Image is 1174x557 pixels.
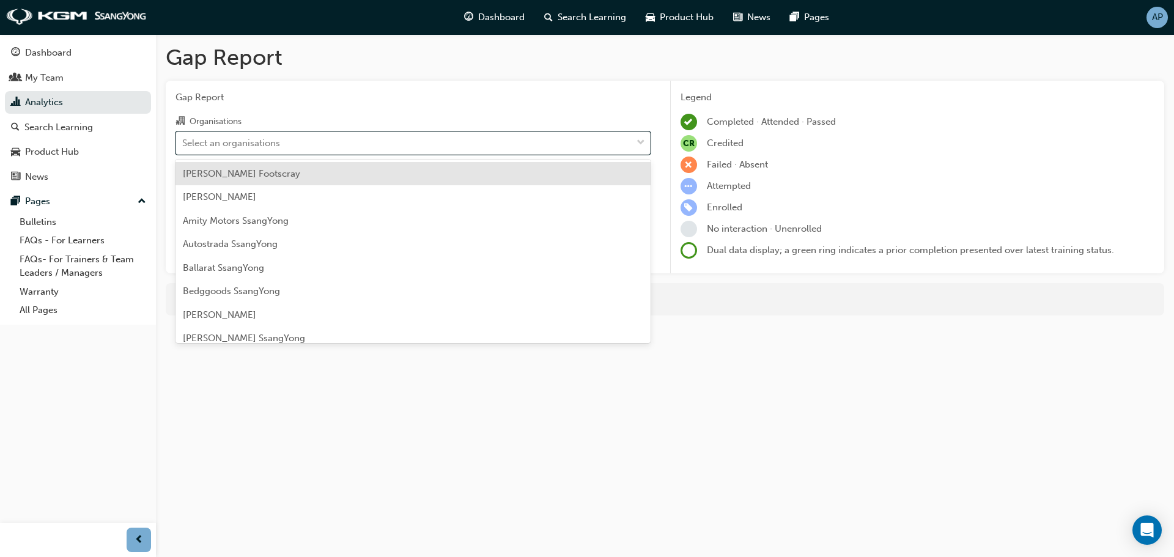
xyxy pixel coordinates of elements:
span: learningRecordVerb_FAIL-icon [681,157,697,173]
span: chart-icon [11,97,20,108]
span: Dashboard [478,10,525,24]
span: organisation-icon [175,116,185,127]
span: up-icon [138,194,146,210]
span: news-icon [733,10,742,25]
a: search-iconSearch Learning [534,5,636,30]
a: News [5,166,151,188]
span: down-icon [637,135,645,151]
a: All Pages [15,301,151,320]
span: guage-icon [11,48,20,59]
span: car-icon [11,147,20,158]
span: Search Learning [558,10,626,24]
button: AP [1146,7,1168,28]
span: people-icon [11,73,20,84]
a: pages-iconPages [780,5,839,30]
button: Pages [5,190,151,213]
div: Open Intercom Messenger [1132,515,1162,545]
a: news-iconNews [723,5,780,30]
span: [PERSON_NAME] SsangYong [183,333,305,344]
span: News [747,10,770,24]
span: learningRecordVerb_NONE-icon [681,221,697,237]
span: Bedggoods SsangYong [183,286,280,297]
div: Dashboard [25,46,72,60]
span: news-icon [11,172,20,183]
span: Enrolled [707,202,742,213]
span: guage-icon [464,10,473,25]
a: Search Learning [5,116,151,139]
a: FAQs- For Trainers & Team Leaders / Managers [15,250,151,282]
span: Product Hub [660,10,714,24]
span: Dual data display; a green ring indicates a prior completion presented over latest training status. [707,245,1114,256]
span: learningRecordVerb_COMPLETE-icon [681,114,697,130]
span: pages-icon [11,196,20,207]
span: prev-icon [135,533,144,548]
span: Completed · Attended · Passed [707,116,836,127]
button: DashboardMy TeamAnalyticsSearch LearningProduct HubNews [5,39,151,190]
h1: Gap Report [166,44,1164,71]
span: Failed · Absent [707,159,768,170]
img: kgm [6,9,147,26]
a: car-iconProduct Hub [636,5,723,30]
span: car-icon [646,10,655,25]
div: Organisations [190,116,242,128]
span: Credited [707,138,744,149]
span: [PERSON_NAME] [183,309,256,320]
div: News [25,170,48,184]
span: search-icon [11,122,20,133]
span: No interaction · Unenrolled [707,223,822,234]
span: AP [1152,10,1163,24]
div: Legend [681,90,1155,105]
span: learningRecordVerb_ATTEMPT-icon [681,178,697,194]
a: My Team [5,67,151,89]
a: Product Hub [5,141,151,163]
span: pages-icon [790,10,799,25]
span: [PERSON_NAME] Footscray [183,168,300,179]
span: Ballarat SsangYong [183,262,264,273]
span: Amity Motors SsangYong [183,215,289,226]
a: Bulletins [15,213,151,232]
span: Pages [804,10,829,24]
a: Dashboard [5,42,151,64]
div: Product Hub [25,145,79,159]
div: Search Learning [24,120,93,135]
a: FAQs - For Learners [15,231,151,250]
span: search-icon [544,10,553,25]
a: Analytics [5,91,151,114]
div: My Team [25,71,64,85]
span: Attempted [707,180,751,191]
div: Select an organisations [182,136,280,150]
span: learningRecordVerb_ENROLL-icon [681,199,697,216]
span: Autostrada SsangYong [183,238,278,249]
span: null-icon [681,135,697,152]
div: Pages [25,194,50,208]
a: guage-iconDashboard [454,5,534,30]
div: For more in-depth analysis and data download, go to [175,292,1155,306]
a: Warranty [15,282,151,301]
span: Gap Report [175,90,651,105]
span: [PERSON_NAME] [183,191,256,202]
